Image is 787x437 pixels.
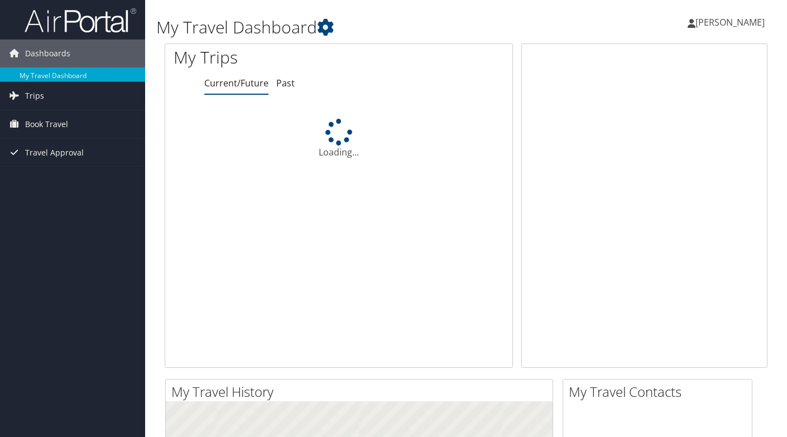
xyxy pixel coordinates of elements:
[171,382,553,401] h2: My Travel History
[695,16,765,28] span: [PERSON_NAME]
[25,82,44,110] span: Trips
[165,119,512,159] div: Loading...
[25,139,84,167] span: Travel Approval
[569,382,752,401] h2: My Travel Contacts
[25,40,70,67] span: Dashboards
[25,110,68,138] span: Book Travel
[688,6,776,39] a: [PERSON_NAME]
[204,77,268,89] a: Current/Future
[174,46,359,69] h1: My Trips
[276,77,295,89] a: Past
[25,7,136,33] img: airportal-logo.png
[156,16,569,39] h1: My Travel Dashboard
